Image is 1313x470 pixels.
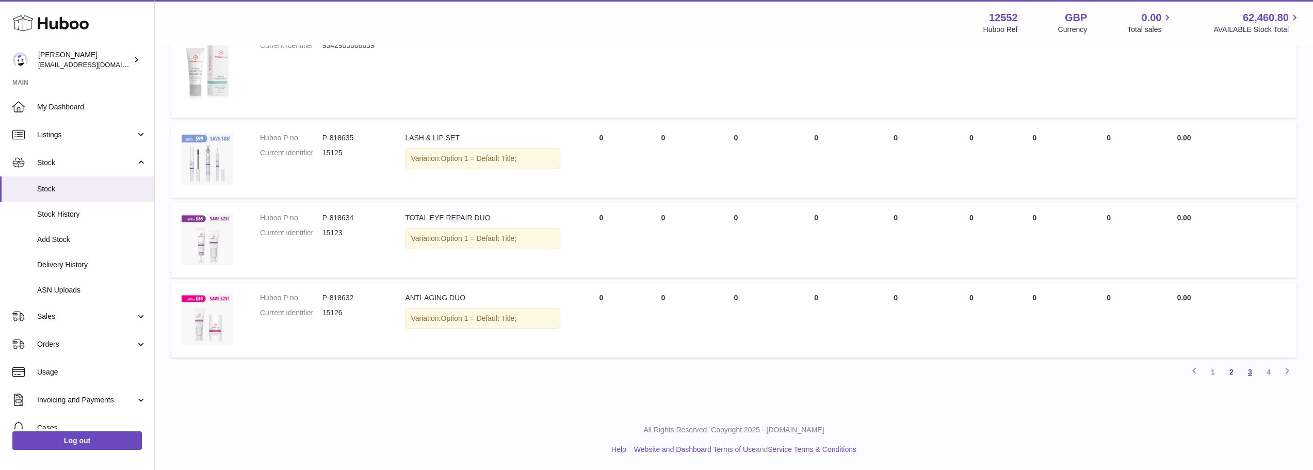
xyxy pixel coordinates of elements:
[777,283,855,358] td: 0
[1259,363,1278,381] a: 4
[1177,134,1191,142] span: 0.00
[633,15,694,117] td: 102
[37,339,136,349] span: Orders
[322,148,385,158] dd: 15125
[405,148,560,169] div: Variation:
[1213,25,1301,35] span: AVAILABLE Stock Total
[260,213,322,223] dt: Huboo P no
[38,50,131,70] div: [PERSON_NAME]
[936,15,1007,117] td: 102
[37,423,147,433] span: Cases
[777,15,855,117] td: 0
[894,294,898,302] span: 0
[260,293,322,303] dt: Huboo P no
[983,25,1018,35] div: Huboo Ref
[37,285,147,295] span: ASN Uploads
[1063,15,1155,117] td: 78
[894,134,898,142] span: 0
[1142,11,1162,25] span: 0.00
[1177,214,1191,222] span: 0.00
[322,41,385,51] dd: 9342905008639
[37,367,147,377] span: Usage
[1063,283,1155,358] td: 0
[1127,11,1173,35] a: 0.00 Total sales
[1177,294,1191,302] span: 0.00
[611,445,626,453] a: Help
[633,203,694,278] td: 0
[571,283,633,358] td: 0
[260,133,322,143] dt: Huboo P no
[768,445,856,453] a: Service Terms & Conditions
[936,283,1007,358] td: 0
[37,130,136,140] span: Listings
[1213,11,1301,35] a: 62,460.80 AVAILABLE Stock Total
[894,214,898,222] span: 0
[37,312,136,321] span: Sales
[694,123,778,198] td: 0
[260,308,322,318] dt: Current identifier
[405,308,560,329] div: Variation:
[322,308,385,318] dd: 15126
[37,209,147,219] span: Stock History
[571,123,633,198] td: 0
[37,158,136,168] span: Stock
[441,234,517,242] span: Option 1 = Default Title;
[1243,11,1289,25] span: 62,460.80
[405,213,560,223] div: TOTAL EYE REPAIR DUO
[405,133,560,143] div: LASH & LIP SET
[163,425,1305,435] p: All Rights Reserved. Copyright 2025 - [DOMAIN_NAME]
[633,123,694,198] td: 0
[441,154,517,163] span: Option 1 = Default Title;
[12,431,142,450] a: Log out
[571,203,633,278] td: 0
[260,148,322,158] dt: Current identifier
[1063,203,1155,278] td: 0
[37,235,147,245] span: Add Stock
[1058,25,1088,35] div: Currency
[260,228,322,238] dt: Current identifier
[37,184,147,194] span: Stock
[260,41,322,51] dt: Current identifier
[1241,363,1259,381] a: 3
[936,123,1007,198] td: 0
[405,228,560,249] div: Variation:
[571,15,633,117] td: 0
[630,445,856,455] li: and
[989,11,1018,25] strong: 12552
[182,213,233,265] img: product image
[1007,283,1063,358] td: 0
[182,26,233,105] img: product image
[634,445,756,453] a: Website and Dashboard Terms of Use
[37,102,147,112] span: My Dashboard
[37,260,147,270] span: Delivery History
[322,213,385,223] dd: P-818634
[694,283,778,358] td: 0
[12,52,28,68] img: lstamp@selfcare.net.au
[1007,15,1063,117] td: 24
[182,293,233,345] img: product image
[633,283,694,358] td: 0
[1007,203,1063,278] td: 0
[1063,123,1155,198] td: 0
[182,133,233,185] img: product image
[441,314,517,322] span: Option 1 = Default Title;
[37,395,136,405] span: Invoicing and Payments
[1222,363,1241,381] a: 2
[1204,363,1222,381] a: 1
[936,203,1007,278] td: 0
[405,293,560,303] div: ANTI-AGING DUO
[322,293,385,303] dd: P-818632
[777,203,855,278] td: 0
[694,15,778,117] td: 0
[322,133,385,143] dd: P-818635
[1127,25,1173,35] span: Total sales
[694,203,778,278] td: 0
[1007,123,1063,198] td: 0
[322,228,385,238] dd: 15123
[38,60,152,69] span: [EMAIL_ADDRESS][DOMAIN_NAME]
[1065,11,1087,25] strong: GBP
[777,123,855,198] td: 0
